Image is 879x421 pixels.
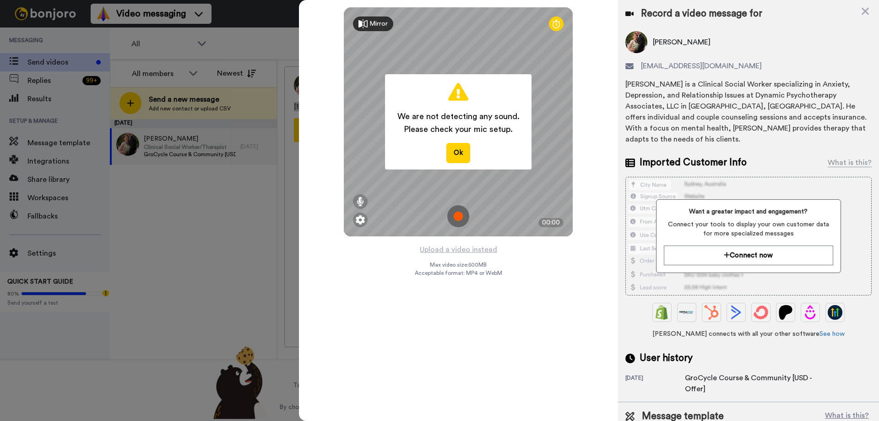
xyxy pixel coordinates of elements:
[538,218,564,227] div: 00:00
[447,205,469,227] img: ic_record_start.svg
[828,157,872,168] div: What is this?
[803,305,818,320] img: Drip
[625,329,872,339] span: [PERSON_NAME] connects with all your other software
[819,331,845,337] a: See how
[397,110,520,123] span: We are not detecting any sound.
[704,305,719,320] img: Hubspot
[625,374,685,394] div: [DATE]
[415,269,502,277] span: Acceptable format: MP4 or WebM
[417,244,500,256] button: Upload a video instead
[625,79,872,145] div: [PERSON_NAME] is a Clinical Social Worker specializing in Anxiety, Depression, and Relationship I...
[641,60,762,71] span: [EMAIL_ADDRESS][DOMAIN_NAME]
[664,220,833,238] span: Connect your tools to display your own customer data for more specialized messages
[729,305,743,320] img: ActiveCampaign
[664,246,833,265] button: Connect now
[356,215,365,224] img: ic_gear.svg
[664,207,833,216] span: Want a greater impact and engagement?
[446,143,470,163] button: Ok
[778,305,793,320] img: Patreon
[685,372,831,394] div: GroCycle Course & Community [USD - Offer]
[640,351,693,365] span: User history
[754,305,768,320] img: ConvertKit
[655,305,669,320] img: Shopify
[679,305,694,320] img: Ontraport
[640,156,747,169] span: Imported Customer Info
[397,123,520,136] span: Please check your mic setup.
[430,261,487,268] span: Max video size: 500 MB
[828,305,842,320] img: GoHighLevel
